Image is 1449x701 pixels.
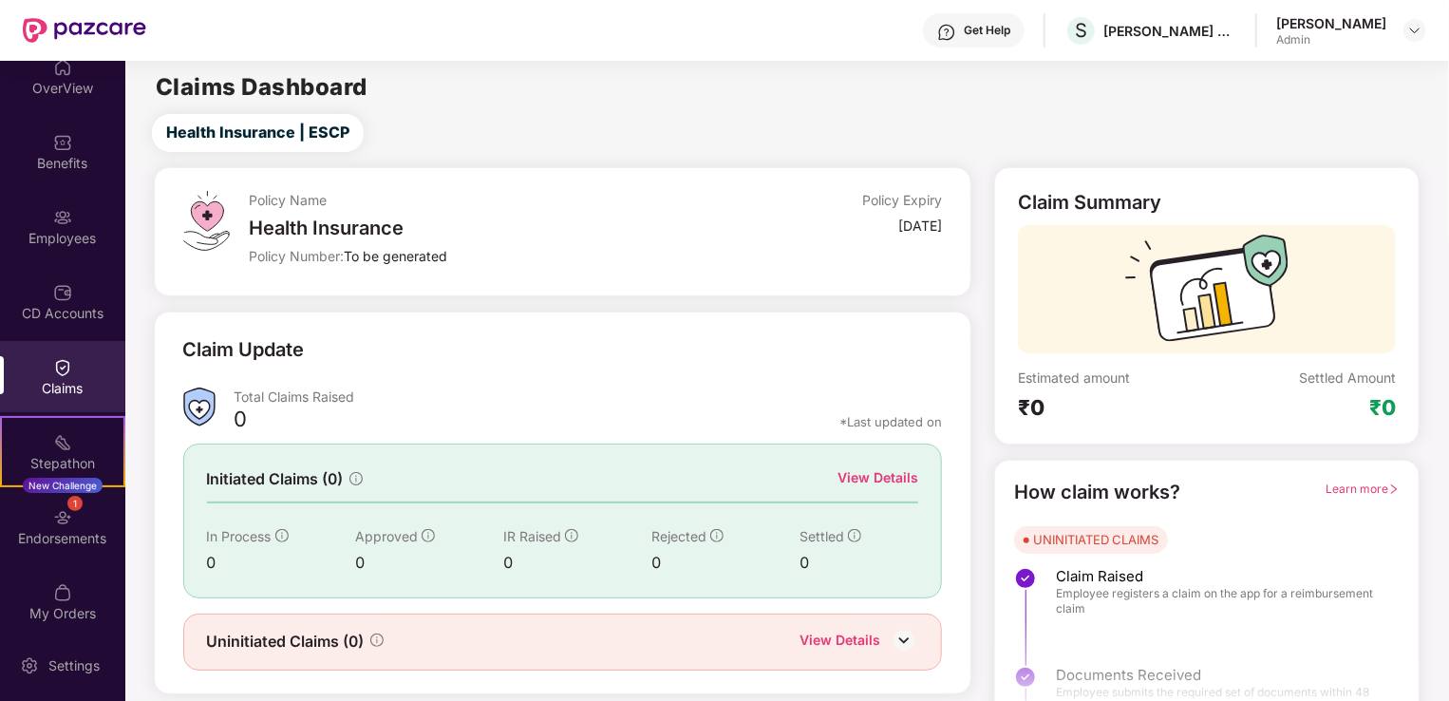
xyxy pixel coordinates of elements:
[839,413,942,430] div: *Last updated on
[1369,394,1396,421] div: ₹0
[1125,235,1289,353] img: svg+xml;base64,PHN2ZyB3aWR0aD0iMTcyIiBoZWlnaHQ9IjExMyIgdmlld0JveD0iMCAwIDE3MiAxMTMiIGZpbGw9Im5vbm...
[800,630,880,654] div: View Details
[43,656,105,675] div: Settings
[23,478,103,493] div: New Challenge
[53,208,72,227] img: svg+xml;base64,PHN2ZyBpZD0iRW1wbG95ZWVzIiB4bWxucz0iaHR0cDovL3d3dy53My5vcmcvMjAwMC9zdmciIHdpZHRoPS...
[152,114,364,152] button: Health Insurance | ESCP
[937,23,956,42] img: svg+xml;base64,PHN2ZyBpZD0iSGVscC0zMngzMiIgeG1sbnM9Imh0dHA6Ly93d3cudzMub3JnLzIwMDAvc3ZnIiB3aWR0aD...
[1018,394,1207,421] div: ₹0
[1407,23,1422,38] img: svg+xml;base64,PHN2ZyBpZD0iRHJvcGRvd24tMzJ4MzIiIHhtbG5zPSJodHRwOi8vd3d3LnczLm9yZy8yMDAwL3N2ZyIgd2...
[67,496,83,511] div: 1
[249,247,711,265] div: Policy Number:
[1276,32,1386,47] div: Admin
[275,529,289,542] span: info-circle
[890,626,918,654] img: DownIcon
[1018,369,1207,387] div: Estimated amount
[207,630,365,654] span: Uninitiated Claims (0)
[565,529,578,542] span: info-circle
[53,433,72,452] img: svg+xml;base64,PHN2ZyB4bWxucz0iaHR0cDovL3d3dy53My5vcmcvMjAwMC9zdmciIHdpZHRoPSIyMSIgaGVpZ2h0PSIyMC...
[837,467,918,488] div: View Details
[1014,478,1180,507] div: How claim works?
[20,656,39,675] img: svg+xml;base64,PHN2ZyBpZD0iU2V0dGluZy0yMHgyMCIgeG1sbnM9Imh0dHA6Ly93d3cudzMub3JnLzIwMDAvc3ZnIiB3aW...
[355,551,503,575] div: 0
[53,133,72,152] img: svg+xml;base64,PHN2ZyBpZD0iQmVuZWZpdHMiIHhtbG5zPSJodHRwOi8vd3d3LnczLm9yZy8yMDAwL3N2ZyIgd2lkdGg9Ij...
[651,528,706,544] span: Rejected
[235,388,943,406] div: Total Claims Raised
[183,388,216,426] img: ClaimsSummaryIcon
[1018,191,1161,214] div: Claim Summary
[1075,19,1087,42] span: S
[53,283,72,302] img: svg+xml;base64,PHN2ZyBpZD0iQ0RfQWNjb3VudHMiIGRhdGEtbmFtZT0iQ0QgQWNjb3VudHMiIHhtbG5zPSJodHRwOi8vd3...
[964,23,1010,38] div: Get Help
[207,551,355,575] div: 0
[862,191,942,209] div: Policy Expiry
[355,528,418,544] span: Approved
[848,529,861,542] span: info-circle
[1056,586,1381,616] span: Employee registers a claim on the app for a reimbursement claim
[1014,567,1037,590] img: svg+xml;base64,PHN2ZyBpZD0iU3RlcC1Eb25lLTMyeDMyIiB4bWxucz0iaHR0cDovL3d3dy53My5vcmcvMjAwMC9zdmciIH...
[53,583,72,602] img: svg+xml;base64,PHN2ZyBpZD0iTXlfT3JkZXJzIiBkYXRhLW5hbWU9Ik15IE9yZGVycyIgeG1sbnM9Imh0dHA6Ly93d3cudz...
[23,18,146,43] img: New Pazcare Logo
[156,76,367,99] h2: Claims Dashboard
[800,528,844,544] span: Settled
[183,335,305,365] div: Claim Update
[249,191,711,209] div: Policy Name
[235,406,248,438] div: 0
[207,528,272,544] span: In Process
[344,248,447,264] span: To be generated
[503,528,561,544] span: IR Raised
[800,551,918,575] div: 0
[349,472,363,485] span: info-circle
[503,551,651,575] div: 0
[710,529,724,542] span: info-circle
[1056,567,1381,586] span: Claim Raised
[53,358,72,377] img: svg+xml;base64,PHN2ZyBpZD0iQ2xhaW0iIHhtbG5zPSJodHRwOi8vd3d3LnczLm9yZy8yMDAwL3N2ZyIgd2lkdGg9IjIwIi...
[651,551,800,575] div: 0
[1276,14,1386,32] div: [PERSON_NAME]
[1033,530,1158,549] div: UNINITIATED CLAIMS
[1326,482,1400,496] span: Learn more
[53,508,72,527] img: svg+xml;base64,PHN2ZyBpZD0iRW5kb3JzZW1lbnRzIiB4bWxucz0iaHR0cDovL3d3dy53My5vcmcvMjAwMC9zdmciIHdpZH...
[207,467,344,491] span: Initiated Claims (0)
[898,217,942,235] div: [DATE]
[166,121,349,144] span: Health Insurance | ESCP
[1299,369,1396,387] div: Settled Amount
[249,217,711,239] div: Health Insurance
[1103,22,1236,40] div: [PERSON_NAME] PRODUCTIONS PRIVATE LIMITED
[183,191,230,251] img: svg+xml;base64,PHN2ZyB4bWxucz0iaHR0cDovL3d3dy53My5vcmcvMjAwMC9zdmciIHdpZHRoPSI0OS4zMiIgaGVpZ2h0PS...
[422,529,435,542] span: info-circle
[2,454,123,473] div: Stepathon
[1388,483,1400,495] span: right
[370,634,384,647] span: info-circle
[53,58,72,77] img: svg+xml;base64,PHN2ZyBpZD0iSG9tZSIgeG1sbnM9Imh0dHA6Ly93d3cudzMub3JnLzIwMDAvc3ZnIiB3aWR0aD0iMjAiIG...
